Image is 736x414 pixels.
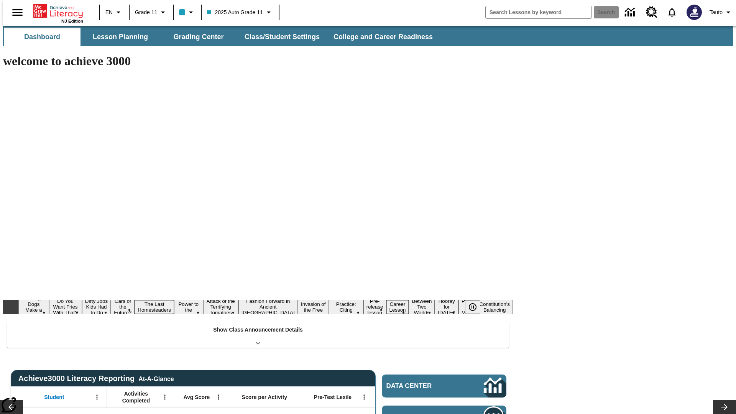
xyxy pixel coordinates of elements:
button: Slide 3 Dirty Jobs Kids Had To Do [82,297,111,317]
button: Select a new avatar [682,2,706,22]
span: Student [44,394,64,401]
button: Slide 12 Career Lesson [386,300,409,314]
button: Slide 9 The Invasion of the Free CD [298,294,329,320]
div: At-A-Glance [138,374,174,383]
button: Slide 11 Pre-release lesson [363,297,386,317]
button: Dashboard [4,28,80,46]
button: Slide 10 Mixed Practice: Citing Evidence [329,294,363,320]
a: Notifications [662,2,682,22]
button: Class/Student Settings [238,28,326,46]
button: Grade: Grade 11, Select a grade [132,5,171,19]
button: Slide 15 Point of View [458,297,476,317]
button: Grading Center [160,28,237,46]
span: NJ Edition [61,19,83,23]
span: Avg Score [183,394,210,401]
button: Slide 6 Solar Power to the People [174,294,203,320]
button: Slide 1 Diving Dogs Make a Splash [18,294,49,320]
span: Grade 11 [135,8,157,16]
img: Avatar [687,5,702,20]
span: Data Center [386,382,458,390]
span: Pre-Test Lexile [314,394,352,401]
button: Open side menu [6,1,29,24]
button: Lesson Planning [82,28,159,46]
span: 2025 Auto Grade 11 [207,8,263,16]
button: Pause [465,300,480,314]
span: Tauto [710,8,723,16]
div: SubNavbar [3,26,733,46]
button: Open Menu [213,391,224,403]
button: Slide 8 Fashion Forward in Ancient Rome [238,297,298,317]
h1: welcome to achieve 3000 [3,54,513,68]
button: Class: 2025 Auto Grade 11, Select your class [204,5,276,19]
button: Slide 5 The Last Homesteaders [135,300,174,314]
a: Data Center [620,2,641,23]
button: Open Menu [159,391,171,403]
a: Home [33,3,83,19]
button: College and Career Readiness [327,28,439,46]
button: Slide 14 Hooray for Constitution Day! [435,297,458,317]
button: Slide 16 The Constitution's Balancing Act [476,294,513,320]
span: EN [105,8,113,16]
div: Home [33,3,83,23]
input: search field [486,6,591,18]
span: Activities Completed [111,390,161,404]
button: Open Menu [91,391,103,403]
div: Pause [465,300,488,314]
button: Class color is light blue. Change class color [176,5,199,19]
button: Slide 4 Cars of the Future? [111,297,135,317]
button: Lesson carousel, Next [713,400,736,414]
span: Score per Activity [242,394,287,401]
button: Slide 13 Between Two Worlds [409,297,435,317]
button: Profile/Settings [706,5,736,19]
button: Slide 7 Attack of the Terrifying Tomatoes [203,297,238,317]
button: Open Menu [358,391,370,403]
a: Resource Center, Will open in new tab [641,2,662,23]
a: Data Center [382,375,506,398]
p: Show Class Announcement Details [213,326,303,334]
button: Slide 2 Do You Want Fries With That? [49,297,82,317]
div: SubNavbar [3,28,440,46]
button: Language: EN, Select a language [102,5,127,19]
span: Achieve3000 Literacy Reporting [18,374,174,383]
div: Show Class Announcement Details [7,321,509,348]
